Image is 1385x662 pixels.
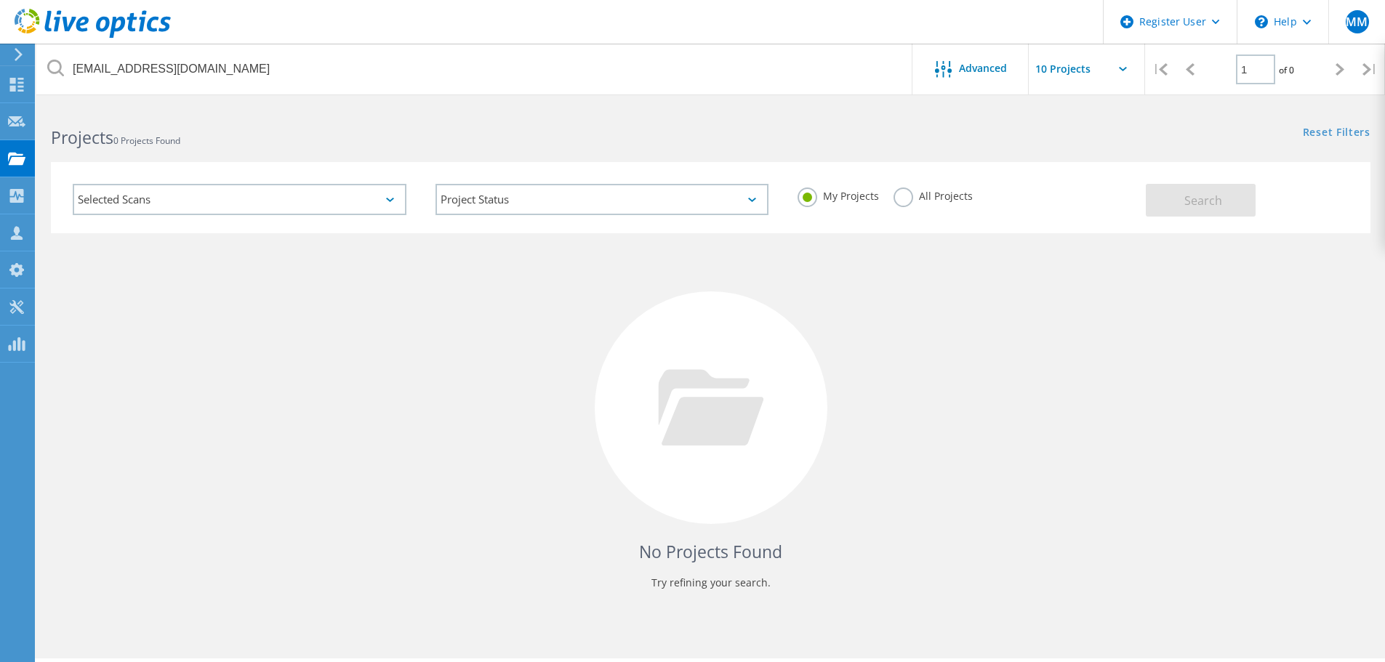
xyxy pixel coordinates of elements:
[959,63,1007,73] span: Advanced
[113,134,180,147] span: 0 Projects Found
[1146,184,1256,217] button: Search
[435,184,769,215] div: Project Status
[1303,127,1370,140] a: Reset Filters
[894,187,973,201] label: All Projects
[1355,44,1385,95] div: |
[51,126,113,149] b: Projects
[1145,44,1175,95] div: |
[798,187,879,201] label: My Projects
[65,540,1356,564] h4: No Projects Found
[1184,193,1222,209] span: Search
[15,31,171,41] a: Live Optics Dashboard
[1279,64,1294,76] span: of 0
[1255,15,1268,28] svg: \n
[73,184,406,215] div: Selected Scans
[36,44,913,94] input: Search projects by name, owner, ID, company, etc
[1346,16,1368,28] span: MM
[65,571,1356,594] p: Try refining your search.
